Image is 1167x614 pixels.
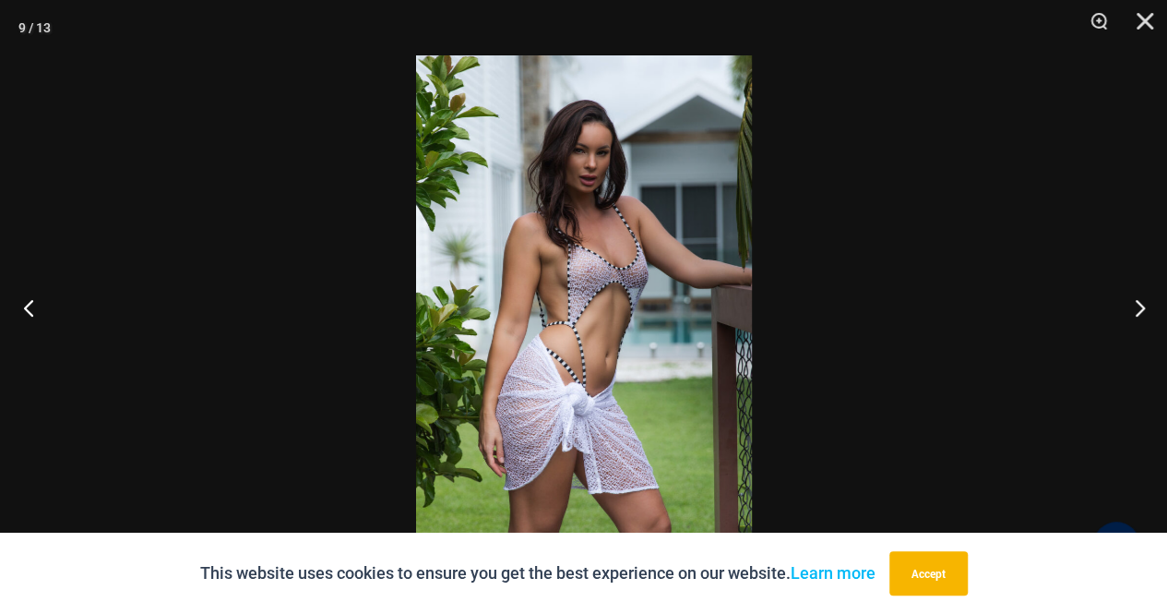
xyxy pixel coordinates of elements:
button: Next [1098,261,1167,354]
p: This website uses cookies to ensure you get the best experience on our website. [200,560,875,587]
div: 9 / 13 [18,14,51,42]
img: Inferno Mesh Black White 8561 One Piece St Martin White 5996 Sarong 05 [416,55,752,559]
button: Accept [889,551,968,596]
a: Learn more [791,563,875,583]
